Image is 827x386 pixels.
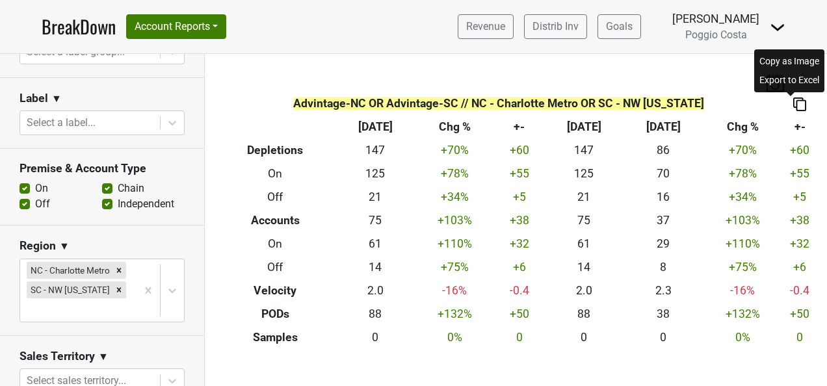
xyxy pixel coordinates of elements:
th: On [215,233,335,256]
td: 21 [544,186,624,209]
td: 147 [335,139,415,162]
td: -16 % [703,279,782,302]
th: [DATE] [624,116,703,139]
th: Chg % [703,116,782,139]
td: 16 [624,186,703,209]
th: Samples [215,326,335,349]
td: 0 % [703,326,782,349]
td: +103 % [703,209,782,233]
div: [PERSON_NAME] [672,10,759,27]
td: +38 [782,209,817,233]
th: Chg % [415,116,494,139]
label: Chain [118,181,144,196]
td: +60 [782,139,817,162]
div: Copy as Image [757,52,822,71]
td: 21 [335,186,415,209]
td: +70 % [703,139,782,162]
th: [DATE] [544,116,624,139]
label: Independent [118,196,174,212]
span: ▼ [98,349,109,365]
td: +6 [782,255,817,279]
td: 147 [544,139,624,162]
td: +34 % [415,186,494,209]
td: -16 % [415,279,494,302]
td: +110 % [415,233,494,256]
td: 125 [335,162,415,186]
td: +34 % [703,186,782,209]
button: Account Reports [126,14,226,39]
td: +70 % [415,139,494,162]
td: 0 [624,326,703,349]
td: -0.4 [494,279,544,302]
td: 2.0 [544,279,624,302]
td: +103 % [415,209,494,233]
th: Accounts [215,209,335,233]
td: 75 [544,209,624,233]
td: 0 [335,326,415,349]
div: SC - NW [US_STATE] [27,281,112,298]
div: NC - Charlotte Metro [27,262,112,279]
td: +55 [782,162,817,186]
td: +50 [782,302,817,326]
td: +55 [494,162,544,186]
h3: Region [20,239,56,253]
td: +6 [494,255,544,279]
td: 75 [335,209,415,233]
a: Distrib Inv [524,14,587,39]
td: 29 [624,233,703,256]
th: +- [782,116,817,139]
img: Copy to clipboard [793,97,806,111]
td: 37 [624,209,703,233]
td: 0 [494,326,544,349]
th: Velocity [215,279,335,302]
h3: Sales Territory [20,350,95,363]
td: 86 [624,139,703,162]
td: +50 [494,302,544,326]
a: Goals [597,14,641,39]
td: 88 [544,302,624,326]
h3: Label [20,92,48,105]
h3: Premise & Account Type [20,162,185,175]
td: +110 % [703,233,782,256]
td: 0 [544,326,624,349]
span: ▼ [59,238,70,254]
img: Dropdown Menu [770,19,785,35]
td: +32 [494,233,544,256]
td: 2.0 [335,279,415,302]
td: +60 [494,139,544,162]
td: +78 % [703,162,782,186]
td: 61 [544,233,624,256]
th: PODs [215,302,335,326]
td: +32 [782,233,817,256]
th: On [215,162,335,186]
td: 61 [335,233,415,256]
td: 14 [335,255,415,279]
th: +- [494,116,544,139]
td: 88 [335,302,415,326]
td: 14 [544,255,624,279]
td: +75 % [415,255,494,279]
a: Revenue [458,14,514,39]
td: 38 [624,302,703,326]
td: +5 [494,186,544,209]
th: Off [215,255,335,279]
td: -0.4 [782,279,817,302]
label: On [35,181,48,196]
th: Off [215,186,335,209]
th: [DATE] [335,116,415,139]
div: Remove NC - Charlotte Metro [112,262,126,279]
td: +38 [494,209,544,233]
span: ▼ [51,91,62,107]
div: Export to Excel [757,71,822,90]
span: Advintage-NC OR Advintage-SC // NC - Charlotte Metro OR SC - NW [US_STATE] [293,97,704,110]
a: BreakDown [42,13,116,40]
label: Off [35,196,50,212]
th: Depletions [215,139,335,162]
td: 125 [544,162,624,186]
td: +132 % [415,302,494,326]
div: Remove SC - NW South Carolina [112,281,126,298]
td: 0 % [415,326,494,349]
td: 70 [624,162,703,186]
td: 0 [782,326,817,349]
td: +132 % [703,302,782,326]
